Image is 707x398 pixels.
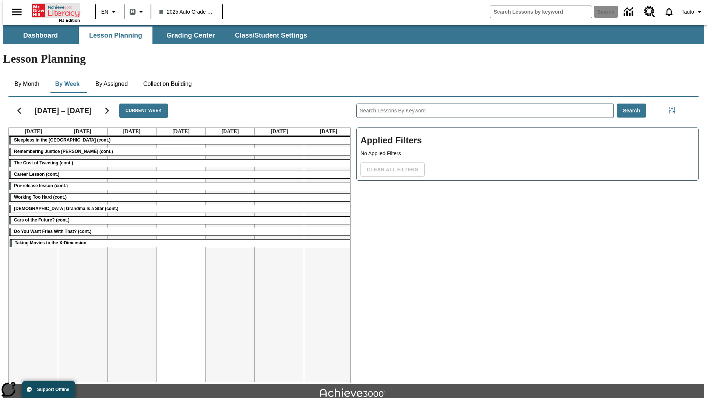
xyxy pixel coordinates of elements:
[360,132,694,150] h2: Applied Filters
[640,2,659,22] a: Resource Center, Will open in new tab
[9,228,353,235] div: Do You Want Fries With That? (cont.)
[3,25,704,44] div: SubNavbar
[3,52,704,66] h1: Lesson Planning
[35,106,92,115] h2: [DATE] – [DATE]
[220,128,240,135] a: August 22, 2025
[10,240,352,247] div: Taking Movies to the X-Dimension
[682,8,694,16] span: Tauto
[665,103,679,118] button: Filters Side menu
[8,75,45,93] button: By Month
[3,27,314,44] div: SubNavbar
[131,7,134,16] span: B
[4,27,77,44] button: Dashboard
[159,8,214,16] span: 2025 Auto Grade 1 B
[490,6,592,18] input: search field
[137,75,198,93] button: Collection Building
[9,160,353,167] div: The Cost of Tweeting (cont.)
[9,205,353,213] div: South Korean Grandma Is a Star (cont.)
[3,94,351,383] div: Calendar
[14,172,59,177] span: Career Lesson (cont.)
[14,206,119,211] span: South Korean Grandma Is a Star (cont.)
[14,183,68,188] span: Pre-release lesson (cont.)
[98,101,116,120] button: Next
[127,5,148,18] button: Boost Class color is gray green. Change class color
[229,27,313,44] button: Class/Student Settings
[119,104,168,118] button: Current Week
[6,1,28,23] button: Open side menu
[101,8,108,16] span: EN
[360,150,694,157] p: No Applied Filters
[32,3,80,22] div: Home
[89,75,134,93] button: By Assigned
[79,27,152,44] button: Lesson Planning
[659,2,679,21] a: Notifications
[37,387,69,392] span: Support Offline
[617,104,647,118] button: Search
[9,171,353,178] div: Career Lesson (cont.)
[357,104,613,118] input: Search Lessons By Keyword
[32,3,80,18] a: Home
[15,240,86,245] span: Taking Movies to the X-Dimension
[171,128,191,135] a: August 21, 2025
[98,5,122,18] button: Language: EN, Select a language
[14,137,110,143] span: Sleepless in the Animal Kingdom (cont.)
[619,2,640,22] a: Data Center
[154,27,228,44] button: Grading Center
[9,148,353,156] div: Remembering Justice O'Connor (cont.)
[679,5,707,18] button: Profile/Settings
[59,18,80,22] span: NJ Edition
[14,149,113,154] span: Remembering Justice O'Connor (cont.)
[73,128,93,135] a: August 19, 2025
[14,217,70,223] span: Cars of the Future? (cont.)
[22,381,75,398] button: Support Offline
[269,128,289,135] a: August 23, 2025
[10,101,29,120] button: Previous
[49,75,86,93] button: By Week
[9,137,353,144] div: Sleepless in the Animal Kingdom (cont.)
[351,94,699,383] div: Search
[356,128,699,181] div: Applied Filters
[122,128,142,135] a: August 20, 2025
[14,229,91,234] span: Do You Want Fries With That? (cont.)
[319,128,339,135] a: August 24, 2025
[9,194,353,201] div: Working Too Hard (cont.)
[14,160,73,165] span: The Cost of Tweeting (cont.)
[9,182,353,190] div: Pre-release lesson (cont.)
[14,195,67,200] span: Working Too Hard (cont.)
[23,128,43,135] a: August 18, 2025
[9,217,353,224] div: Cars of the Future? (cont.)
